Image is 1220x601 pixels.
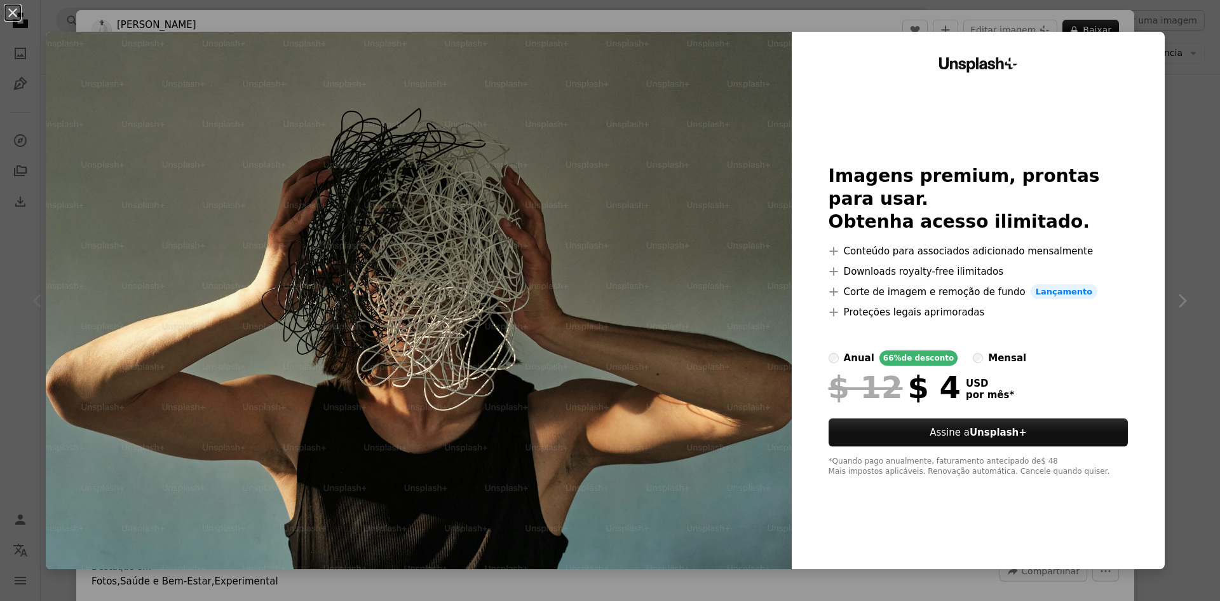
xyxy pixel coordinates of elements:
[1031,284,1098,300] span: Lançamento
[829,418,1128,446] button: Assine aUnsplash+
[829,371,961,404] div: $ 4
[829,305,1128,320] li: Proteções legais aprimoradas
[970,427,1027,438] strong: Unsplash+
[829,244,1128,259] li: Conteúdo para associados adicionado mensalmente
[966,378,1014,389] span: USD
[966,389,1014,401] span: por mês *
[829,264,1128,279] li: Downloads royalty-free ilimitados
[988,350,1026,366] div: mensal
[829,353,839,363] input: anual66%de desconto
[829,457,1128,477] div: *Quando pago anualmente, faturamento antecipado de $ 48 Mais impostos aplicáveis. Renovação autom...
[829,371,903,404] span: $ 12
[829,284,1128,300] li: Corte de imagem e remoção de fundo
[844,350,874,366] div: anual
[879,350,958,366] div: 66% de desconto
[973,353,983,363] input: mensal
[829,165,1128,233] h2: Imagens premium, prontas para usar. Obtenha acesso ilimitado.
